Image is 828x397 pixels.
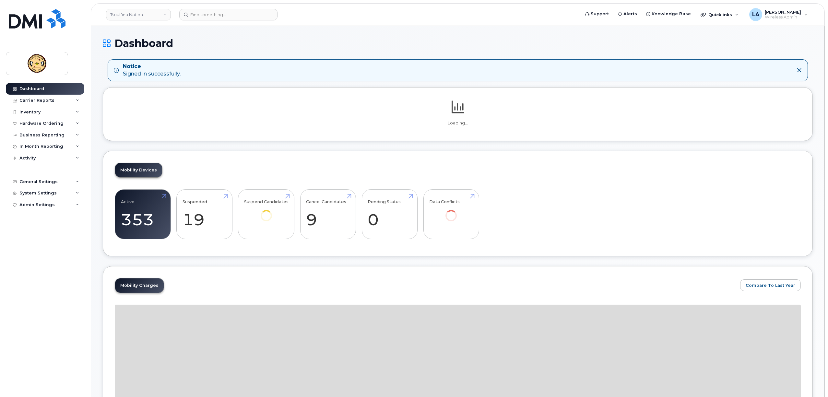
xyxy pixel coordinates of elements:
p: Loading... [115,120,801,126]
a: Mobility Charges [115,278,164,293]
a: Pending Status 0 [368,193,411,236]
a: Suspended 19 [183,193,226,236]
a: Mobility Devices [115,163,162,177]
a: Suspend Candidates [244,193,289,230]
button: Compare To Last Year [740,279,801,291]
a: Active 353 [121,193,165,236]
span: Compare To Last Year [746,282,795,288]
strong: Notice [123,63,181,70]
a: Data Conflicts [429,193,473,230]
div: Signed in successfully. [123,63,181,78]
a: Cancel Candidates 9 [306,193,350,236]
h1: Dashboard [103,38,813,49]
